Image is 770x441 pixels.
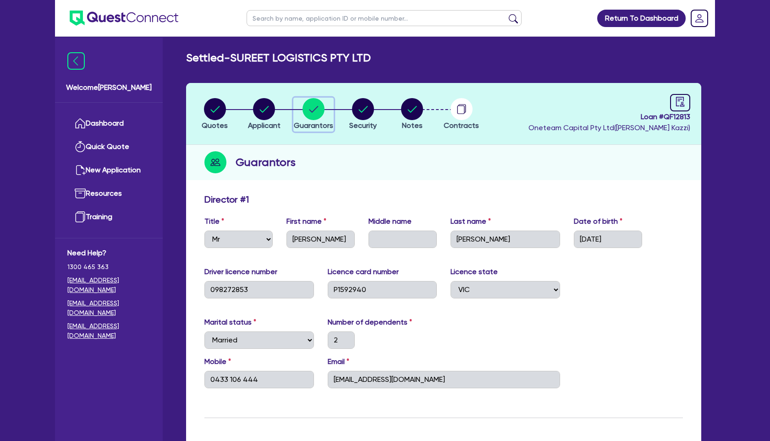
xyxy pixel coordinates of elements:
[75,165,86,176] img: new-application
[247,98,281,132] button: Applicant
[687,6,711,30] a: Dropdown toggle
[368,216,412,227] label: Middle name
[204,266,277,277] label: Driver licence number
[67,276,150,295] a: [EMAIL_ADDRESS][DOMAIN_NAME]
[186,51,371,65] h2: Settled - SUREET LOGISTICS PTY LTD
[670,94,690,111] a: audit
[247,10,522,26] input: Search by name, application ID or mobile number...
[67,52,85,70] img: icon-menu-close
[67,298,150,318] a: [EMAIL_ADDRESS][DOMAIN_NAME]
[75,188,86,199] img: resources
[328,266,399,277] label: Licence card number
[286,216,326,227] label: First name
[597,10,686,27] a: Return To Dashboard
[444,121,479,130] span: Contracts
[294,121,333,130] span: Guarantors
[528,111,690,122] span: Loan # QF12813
[574,216,622,227] label: Date of birth
[402,121,423,130] span: Notes
[204,151,226,173] img: step-icon
[67,112,150,135] a: Dashboard
[67,321,150,341] a: [EMAIL_ADDRESS][DOMAIN_NAME]
[202,121,228,130] span: Quotes
[70,11,178,26] img: quest-connect-logo-blue
[574,231,642,248] input: DD / MM / YYYY
[293,98,334,132] button: Guarantors
[67,262,150,272] span: 1300 465 363
[67,159,150,182] a: New Application
[675,97,685,107] span: audit
[328,356,349,367] label: Email
[75,211,86,222] img: training
[248,121,280,130] span: Applicant
[236,154,296,171] h2: Guarantors
[75,141,86,152] img: quick-quote
[349,98,377,132] button: Security
[67,182,150,205] a: Resources
[443,98,479,132] button: Contracts
[67,205,150,229] a: Training
[201,98,228,132] button: Quotes
[67,248,150,259] span: Need Help?
[528,123,690,132] span: Oneteam Capital Pty Ltd ( [PERSON_NAME] Kazzi )
[451,266,498,277] label: Licence state
[204,216,224,227] label: Title
[204,356,231,367] label: Mobile
[451,216,491,227] label: Last name
[401,98,423,132] button: Notes
[67,135,150,159] a: Quick Quote
[349,121,377,130] span: Security
[204,194,249,205] h3: Director # 1
[66,82,152,93] span: Welcome [PERSON_NAME]
[328,317,412,328] label: Number of dependents
[204,317,256,328] label: Marital status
